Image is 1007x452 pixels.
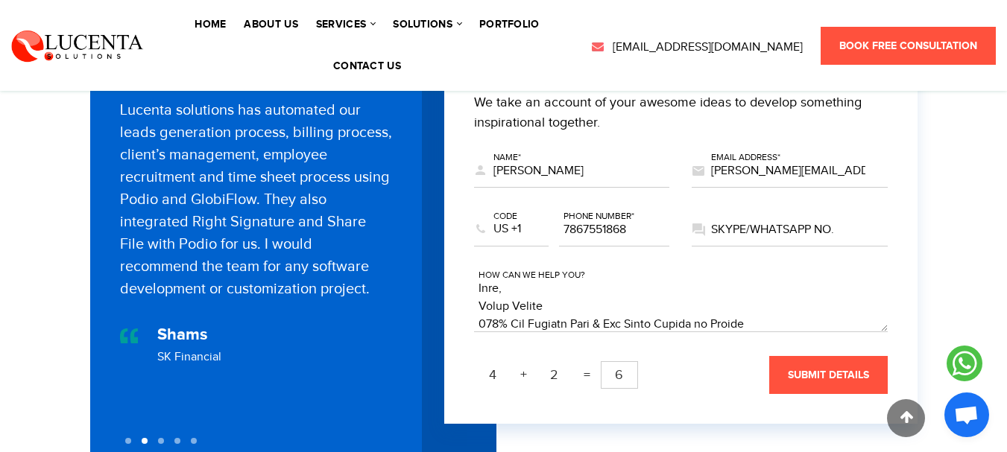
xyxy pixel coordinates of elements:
a: portfolio [479,19,540,30]
div: Chat abierto [944,392,989,437]
img: Lucenta Solutions [11,28,144,63]
button: submit details [769,356,888,394]
span: + [514,363,533,386]
a: services [316,19,375,30]
span: Book Free Consultation [839,39,977,52]
a: Home [195,19,226,30]
a: [EMAIL_ADDRESS][DOMAIN_NAME] [590,39,803,57]
div: Lucenta solutions has automated our leads generation process, billing process, client’s managemen... [120,99,392,300]
span: submit details [788,369,869,381]
a: About Us [244,19,297,30]
div: We take an account of your awesome ideas to develop something inspirational together. [474,92,888,133]
div: Shams [157,322,221,347]
span: = [576,363,598,386]
a: Book Free Consultation [821,27,996,65]
a: contact us [333,61,401,71]
a: solutions [393,19,461,30]
div: SK Financial [157,348,221,366]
